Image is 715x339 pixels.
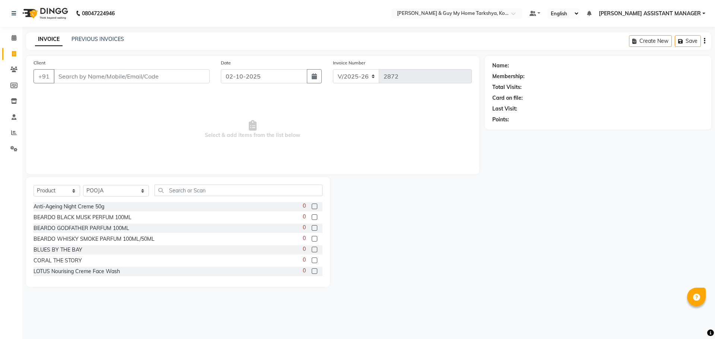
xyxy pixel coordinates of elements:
div: Total Visits: [492,83,522,91]
span: 0 [303,224,306,231]
label: Invoice Number [333,60,365,66]
span: 0 [303,213,306,221]
label: Date [221,60,231,66]
div: BLUES BY THE BAY [34,246,82,254]
span: [PERSON_NAME] ASSISTANT MANAGER [599,10,701,17]
input: Search by Name/Mobile/Email/Code [54,69,210,83]
a: PREVIOUS INVOICES [71,36,124,42]
span: 0 [303,267,306,275]
div: Points: [492,116,509,124]
div: Membership: [492,73,525,80]
div: Anti-Ageing Night Creme 50g [34,203,104,211]
div: Last Visit: [492,105,517,113]
div: BEARDO GODFATHER PARFUM 100ML [34,224,129,232]
input: Search or Scan [155,185,323,196]
span: Select & add items from the list below [34,92,472,167]
div: BEARDO BLACK MUSK PERFUM 100ML [34,214,131,221]
img: logo [19,3,70,24]
div: Name: [492,62,509,70]
div: LOTUS Nourising Creme Face Wash [34,268,120,275]
a: INVOICE [35,33,63,46]
div: BEARDO WHISKY SMOKE PARFUM 100ML/50ML [34,235,155,243]
button: Create New [629,35,672,47]
div: CORAL THE STORY [34,257,82,265]
span: 0 [303,234,306,242]
b: 08047224946 [82,3,115,24]
span: 0 [303,202,306,210]
button: Save [675,35,701,47]
span: 0 [303,256,306,264]
span: 0 [303,245,306,253]
label: Client [34,60,45,66]
button: +91 [34,69,54,83]
div: Card on file: [492,94,523,102]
